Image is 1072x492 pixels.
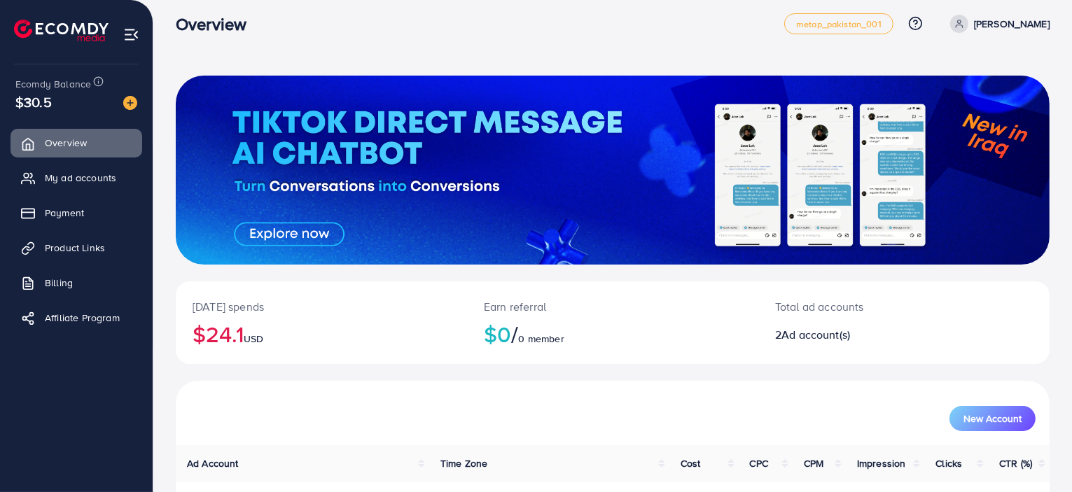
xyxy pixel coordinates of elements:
span: My ad accounts [45,171,116,185]
h2: $24.1 [193,321,450,347]
span: Ecomdy Balance [15,77,91,91]
a: Payment [11,199,142,227]
span: CTR (%) [999,456,1032,470]
span: Product Links [45,241,105,255]
span: Affiliate Program [45,311,120,325]
span: Clicks [935,456,962,470]
p: Total ad accounts [775,298,960,315]
span: 0 member [519,332,564,346]
p: [DATE] spends [193,298,450,315]
span: Impression [857,456,906,470]
a: My ad accounts [11,164,142,192]
span: metap_pakistan_001 [796,20,882,29]
span: Overview [45,136,87,150]
span: CPM [804,456,823,470]
span: Time Zone [440,456,487,470]
a: metap_pakistan_001 [784,13,893,34]
span: USD [244,332,263,346]
span: Ad account(s) [781,327,850,342]
a: Affiliate Program [11,304,142,332]
span: $30.5 [15,92,52,112]
button: New Account [949,406,1036,431]
span: New Account [963,414,1022,423]
h2: $0 [484,321,742,347]
span: Ad Account [187,456,239,470]
a: [PERSON_NAME] [945,15,1050,33]
p: [PERSON_NAME] [974,15,1050,32]
span: Cost [681,456,701,470]
h3: Overview [176,14,258,34]
span: Billing [45,276,73,290]
a: Overview [11,129,142,157]
h2: 2 [775,328,960,342]
img: logo [14,20,109,41]
a: Product Links [11,234,142,262]
img: menu [123,27,139,43]
p: Earn referral [484,298,742,315]
a: Billing [11,269,142,297]
span: / [511,318,518,350]
span: Payment [45,206,84,220]
img: image [123,96,137,110]
span: CPC [750,456,768,470]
